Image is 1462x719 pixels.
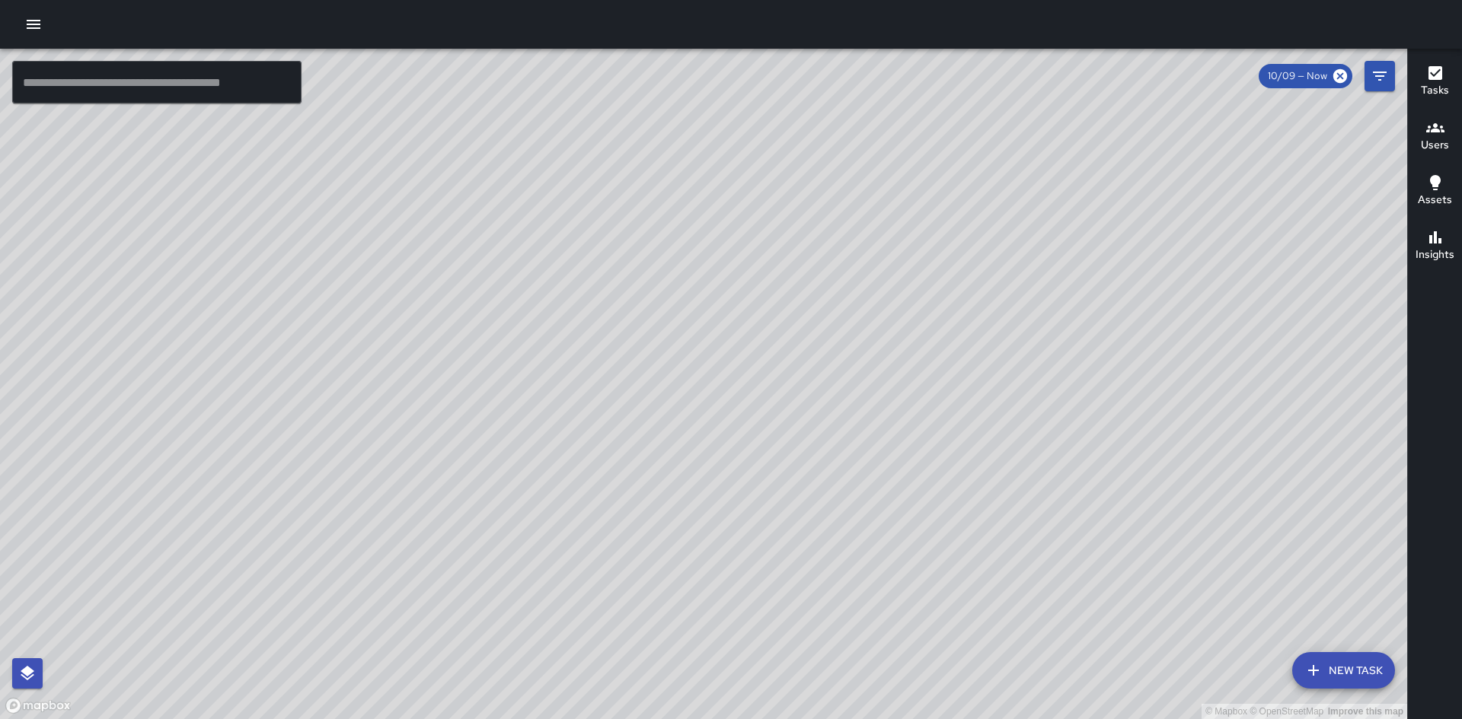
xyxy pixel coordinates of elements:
button: Tasks [1408,55,1462,110]
h6: Users [1421,137,1449,154]
button: Filters [1365,61,1395,91]
button: Users [1408,110,1462,164]
div: 10/09 — Now [1259,64,1352,88]
h6: Tasks [1421,82,1449,99]
button: Assets [1408,164,1462,219]
button: Insights [1408,219,1462,274]
h6: Insights [1416,247,1454,263]
h6: Assets [1418,192,1452,208]
span: 10/09 — Now [1259,68,1336,84]
button: New Task [1292,652,1395,689]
